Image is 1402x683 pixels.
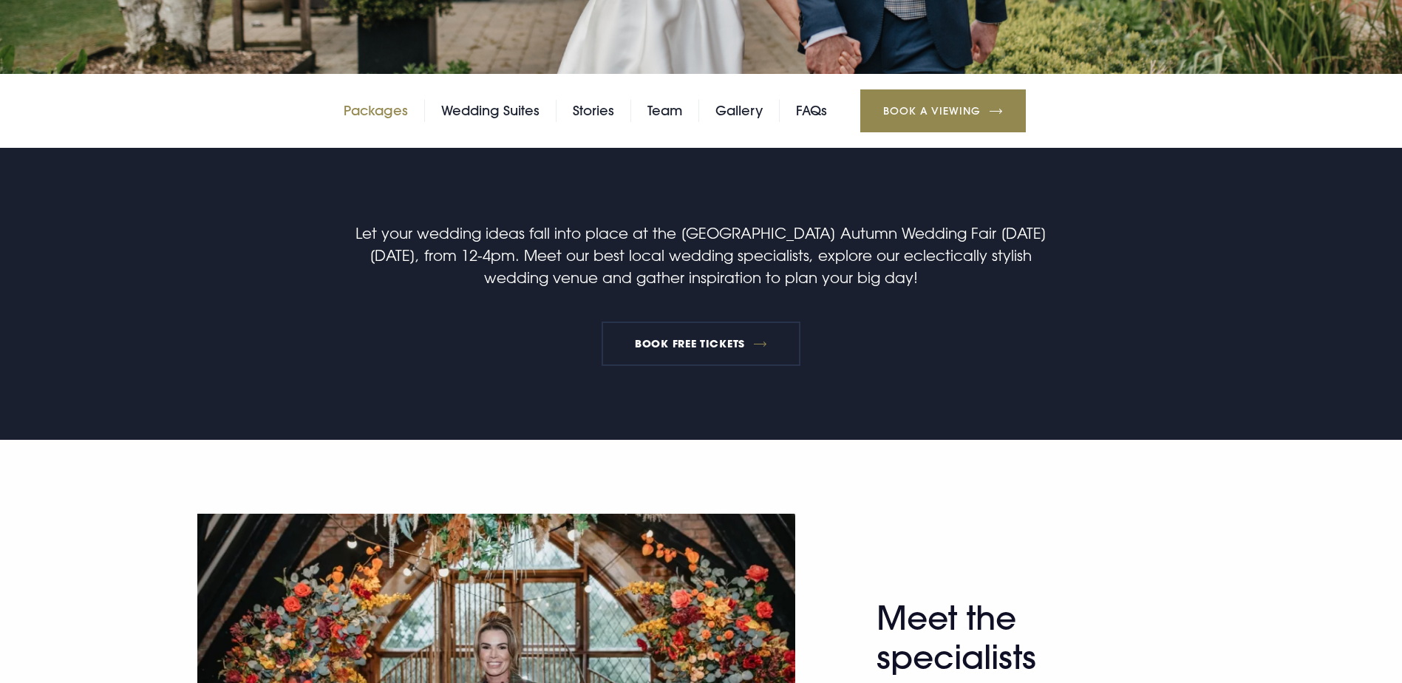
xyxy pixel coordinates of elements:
a: Book a Viewing [860,89,1026,132]
a: Wedding Suites [441,100,540,122]
a: Stories [573,100,614,122]
h2: Meet the specialists [877,599,1165,677]
a: Team [647,100,682,122]
p: Let your wedding ideas fall into place at the [GEOGRAPHIC_DATA] Autumn Wedding Fair [DATE][DATE],... [349,222,1052,288]
a: FAQs [796,100,827,122]
a: Packages [344,100,408,122]
a: BOOK FREE TICKETS [602,322,801,366]
a: Gallery [715,100,763,122]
